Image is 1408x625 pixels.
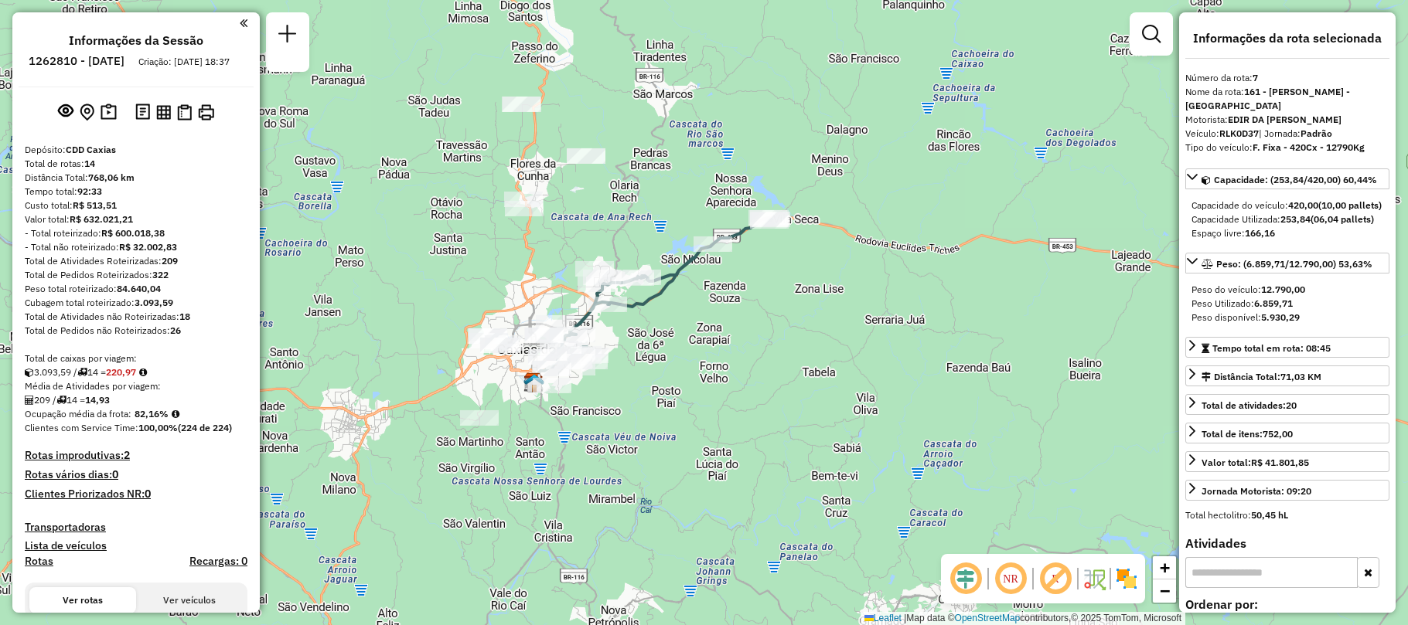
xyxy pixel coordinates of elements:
[56,396,66,405] i: Total de rotas
[1185,536,1389,551] h4: Atividades
[1202,399,1297,411] span: Total de atividades:
[25,521,247,534] h4: Transportadoras
[1259,127,1332,139] span: | Jornada:
[485,335,523,351] div: Atividade não roteirizada - POSTO DE COMBUSTIVEI
[1185,423,1389,443] a: Total de itens:752,00
[25,212,247,226] div: Valor total:
[524,328,563,343] div: Atividade não roteirizada - JACY ANTUNES DOS SAN
[1280,371,1321,382] span: 71,03 KM
[575,261,614,277] div: Atividade não roteirizada - 60.565.920 RODRIGO POZZA COUSEN
[77,100,97,124] button: Centralizar mapa no depósito ou ponto de apoio
[1153,556,1176,579] a: Zoom in
[25,555,53,568] a: Rotas
[101,227,165,239] strong: R$ 600.018,38
[1311,213,1374,225] strong: (06,04 pallets)
[73,199,117,211] strong: R$ 513,51
[25,199,247,212] div: Custo total:
[505,201,544,216] div: Atividade não roteirizada - GENINHO VOLMIR PAGNU
[172,409,179,419] em: Média calculada utilizando a maior ocupação (%Peso ou %Cubagem) de cada rota da sessão. Rotas cro...
[29,587,136,613] button: Ver rotas
[29,54,124,68] h6: 1262810 - [DATE]
[1153,579,1176,603] a: Zoom out
[1192,199,1383,212] div: Capacidade do veículo:
[992,560,1029,597] span: Ocultar NR
[1185,113,1389,127] div: Motorista:
[1082,566,1106,591] img: Fluxo de ruas
[1192,226,1383,240] div: Espaço livre:
[1202,484,1311,498] div: Jornada Motorista: 09:20
[25,226,247,240] div: - Total roteirizado:
[1245,227,1275,239] strong: 166,16
[1261,284,1305,295] strong: 12.790,00
[25,379,247,393] div: Média de Atividades por viagem:
[25,254,247,268] div: Total de Atividades Roteirizadas:
[1185,337,1389,358] a: Tempo total em rota: 08:45
[1185,508,1389,522] div: Total hectolitro:
[84,158,95,169] strong: 14
[25,157,247,171] div: Total de rotas:
[1185,85,1389,113] div: Nome da rota:
[1251,509,1288,521] strong: 50,45 hL
[1185,365,1389,386] a: Distância Total:71,03 KM
[112,467,118,481] strong: 0
[25,185,247,199] div: Tempo total:
[25,282,247,296] div: Peso total roteirizado:
[955,613,1021,623] a: OpenStreetMap
[25,449,247,462] h4: Rotas improdutivas:
[25,324,247,338] div: Total de Pedidos não Roteirizados:
[533,361,571,376] div: Atividade não roteirizada - SMART FUN CAXIAS LTDA
[1214,174,1377,185] span: Capacidade: (253,84/420,00) 60,44%
[25,268,247,282] div: Total de Pedidos Roteirizados:
[1185,480,1389,501] a: Jornada Motorista: 09:20
[25,171,247,185] div: Distância Total:
[1185,31,1389,46] h4: Informações da rota selecionada
[25,240,247,254] div: - Total não roteirizado:
[1253,141,1365,153] strong: F. Fixa - 420Cx - 12790Kg
[119,241,177,253] strong: R$ 32.002,83
[1286,399,1297,411] strong: 20
[864,613,902,623] a: Leaflet
[504,192,543,207] div: Atividade não roteirizada - VAGNER DA ROSA MARTI
[468,328,506,344] div: Atividade não roteirizada - DANIEL FREITAS DOS S
[132,55,236,69] div: Criação: [DATE] 18:37
[240,14,247,32] a: Clique aqui para minimizar o painel
[1185,595,1389,613] label: Ordenar por:
[524,373,544,393] img: CDD Caxias
[77,185,102,197] strong: 92:33
[1202,427,1293,441] div: Total de itens:
[1280,213,1311,225] strong: 253,84
[1185,451,1389,472] a: Valor total:R$ 41.801,85
[1261,311,1300,323] strong: 5.930,29
[25,365,247,379] div: 3.093,59 / 14 =
[1160,581,1170,600] span: −
[536,315,574,331] div: Atividade não roteirizada - CeA COMERCIO DE ALIM
[1254,297,1293,309] strong: 6.859,71
[25,393,247,407] div: 209 / 14 =
[1192,311,1383,324] div: Peso disponível:
[1216,258,1372,270] span: Peso: (6.859,71/12.790,00) 53,63%
[77,368,87,377] i: Total de rotas
[1253,72,1258,83] strong: 7
[904,613,906,623] span: |
[502,97,540,112] div: Atividade não roteirizada - VILMAR DIAS 31376606
[88,172,135,183] strong: 768,06 km
[947,560,984,597] span: Ocultar deslocamento
[85,394,110,406] strong: 14,93
[583,270,622,285] div: Atividade não roteirizada - COM DE PROD ALIMENT
[1192,297,1383,311] div: Peso Utilizado:
[1160,558,1170,577] span: +
[1251,457,1309,468] strong: R$ 41.801,85
[25,143,247,157] div: Depósito:
[460,410,499,426] div: Atividade não roteirizada - CENTRO DE TRADICOES GAUCHAS CHEGANDO NO
[25,352,247,365] div: Total de caixas por viagem:
[503,97,541,112] div: Atividade não roteirizada - VILMAR DIAS 31376606
[1037,560,1074,597] span: Exibir rótulo
[170,324,181,336] strong: 26
[138,422,178,433] strong: 100,00%
[162,255,178,267] strong: 209
[178,422,232,433] strong: (224 de 224)
[533,378,571,393] div: Atividade não roteirizada - IVANIR DE AZAMBUJA
[1185,253,1389,273] a: Peso: (6.859,71/12.790,00) 53,63%
[25,422,138,433] span: Clientes com Service Time:
[70,213,133,225] strong: R$ 632.021,21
